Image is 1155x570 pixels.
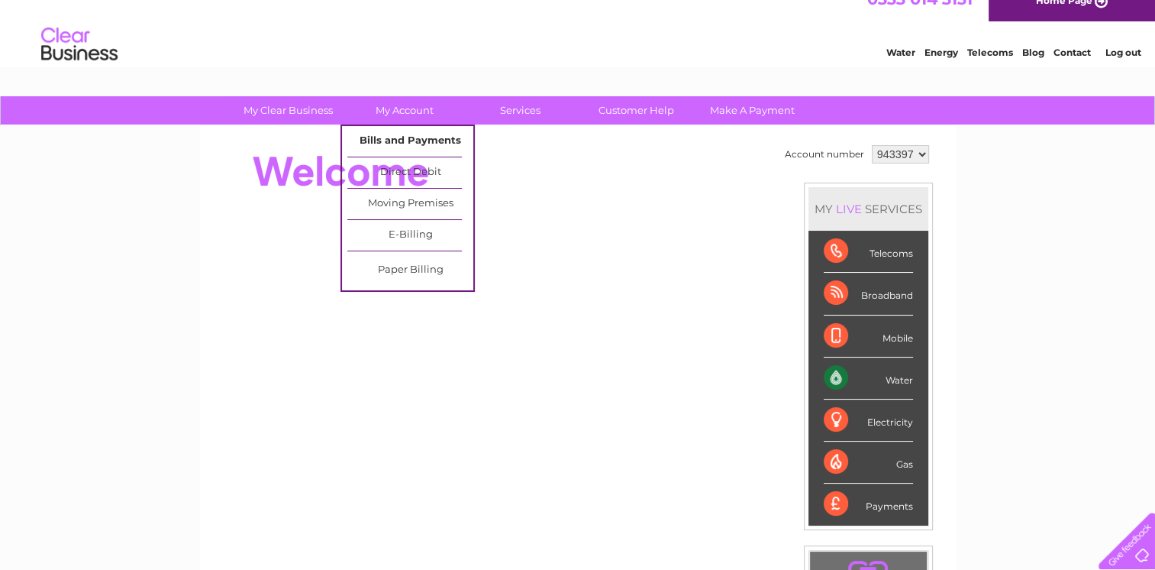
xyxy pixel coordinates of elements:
a: E-Billing [347,220,473,251]
a: Bills and Payments [347,126,473,157]
a: Telecoms [967,65,1013,76]
a: Services [457,96,583,125]
div: Electricity [824,400,913,442]
a: My Clear Business [225,96,351,125]
div: Gas [824,442,913,484]
a: Water [886,65,915,76]
div: Mobile [824,316,913,358]
div: Clear Business is a trading name of Verastar Limited (registered in [GEOGRAPHIC_DATA] No. 3667643... [218,8,939,74]
a: Direct Debit [347,157,473,188]
div: LIVE [833,202,865,216]
a: My Account [341,96,467,125]
a: Contact [1053,65,1091,76]
a: Energy [924,65,958,76]
a: 0333 014 3131 [867,8,973,27]
td: Account number [781,141,868,167]
a: Paper Billing [347,255,473,286]
img: logo.png [40,40,118,86]
a: Blog [1022,65,1044,76]
div: Broadband [824,273,913,315]
div: Water [824,358,913,400]
div: MY SERVICES [808,187,928,231]
a: Make A Payment [689,96,815,125]
a: Moving Premises [347,189,473,219]
a: Log out [1105,65,1140,76]
div: Payments [824,484,913,525]
a: Customer Help [573,96,699,125]
div: Telecoms [824,231,913,273]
